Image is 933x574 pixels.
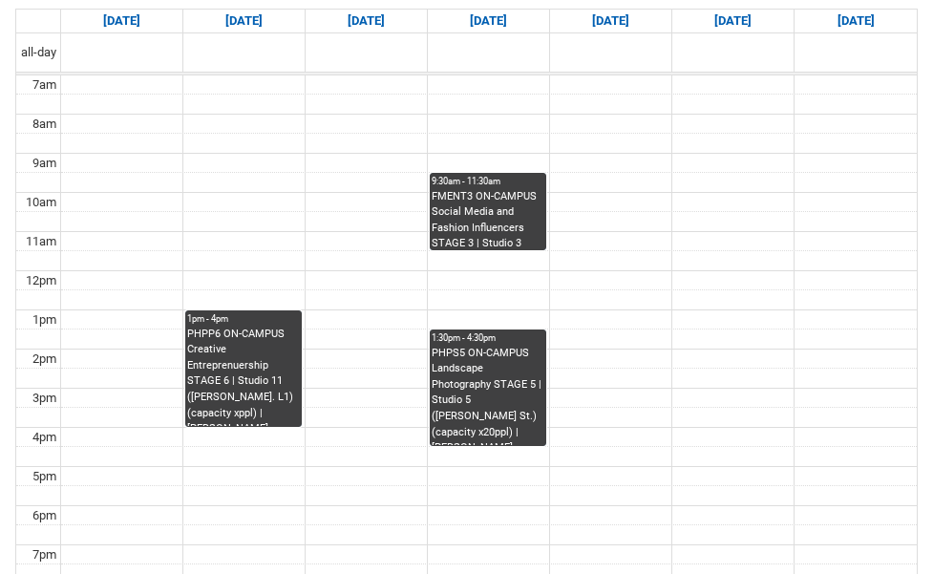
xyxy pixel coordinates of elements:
a: Go to September 16, 2025 [344,10,389,32]
div: PHPP6 ON-CAMPUS Creative Entreprenuership STAGE 6 | Studio 11 ([PERSON_NAME]. L1) (capacity xppl)... [187,327,300,426]
div: PHPS5 ON-CAMPUS Landscape Photography STAGE 5 | Studio 5 ([PERSON_NAME] St.) (capacity x20ppl) | ... [432,346,544,445]
div: 2pm [29,350,60,369]
div: 10am [22,193,60,212]
a: Go to September 14, 2025 [99,10,144,32]
a: Go to September 15, 2025 [222,10,266,32]
div: 1pm [29,310,60,330]
div: 12pm [22,271,60,290]
div: 4pm [29,428,60,447]
div: 9am [29,154,60,173]
div: 7pm [29,545,60,564]
a: Go to September 19, 2025 [710,10,755,32]
div: 7am [29,75,60,95]
div: 8am [29,115,60,134]
a: Go to September 17, 2025 [466,10,511,32]
a: Go to September 18, 2025 [588,10,633,32]
div: 6pm [29,506,60,525]
div: 3pm [29,389,60,408]
span: all-day [17,43,60,62]
div: 5pm [29,467,60,486]
div: 11am [22,232,60,251]
div: FMENT3 ON-CAMPUS Social Media and Fashion Influencers STAGE 3 | Studio 3 ([PERSON_NAME].) (capaci... [432,189,544,249]
div: 1:30pm - 4:30pm [432,331,544,345]
div: 1pm - 4pm [187,312,300,326]
div: 9:30am - 11:30am [432,175,544,188]
a: Go to September 20, 2025 [834,10,879,32]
